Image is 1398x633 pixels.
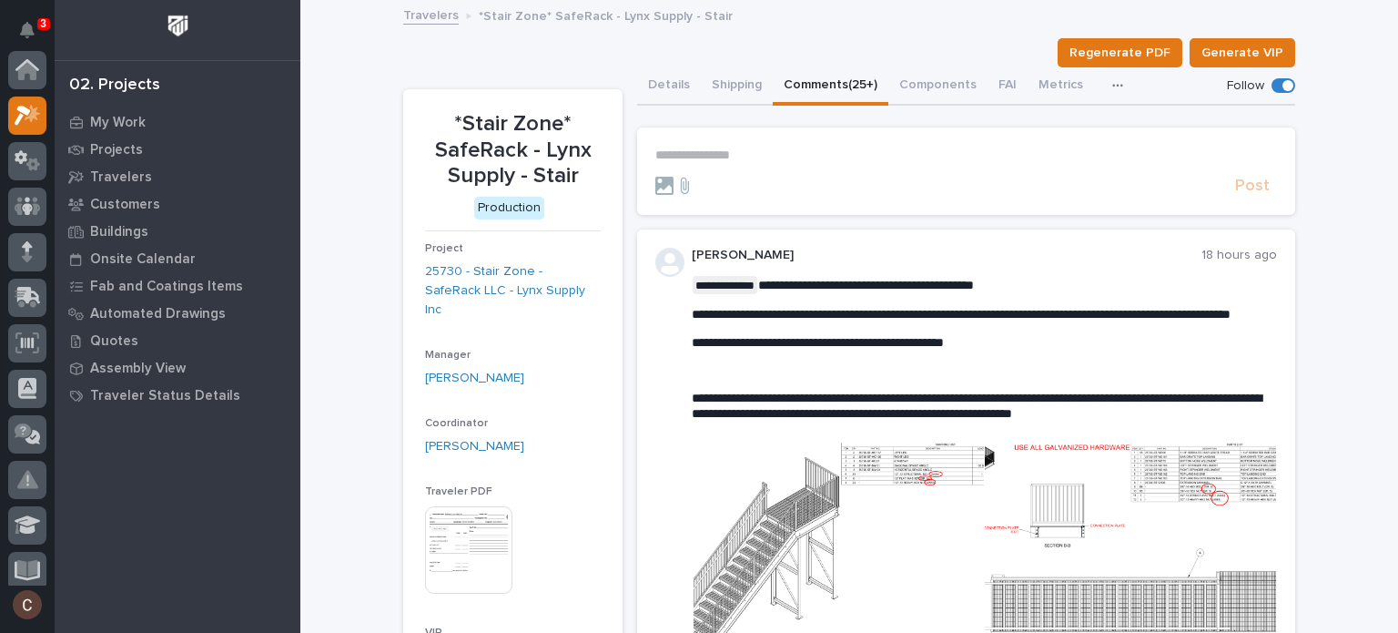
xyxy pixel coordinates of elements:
p: Automated Drawings [90,306,226,322]
a: [PERSON_NAME] [425,437,524,456]
p: Customers [90,197,160,213]
a: Travelers [55,163,300,190]
p: *Stair Zone* SafeRack - Lynx Supply - Stair [479,5,733,25]
button: Components [888,67,988,106]
button: Metrics [1028,67,1094,106]
p: Buildings [90,224,148,240]
a: Customers [55,190,300,218]
button: Shipping [701,67,773,106]
a: [PERSON_NAME] [425,369,524,388]
p: Onsite Calendar [90,251,196,268]
a: Automated Drawings [55,300,300,327]
span: Coordinator [425,418,488,429]
button: Details [637,67,701,106]
span: Manager [425,350,471,361]
span: Project [425,243,463,254]
a: Quotes [55,327,300,354]
p: Fab and Coatings Items [90,279,243,295]
p: Travelers [90,169,152,186]
button: Comments (25+) [773,67,888,106]
a: Fab and Coatings Items [55,272,300,300]
span: Regenerate PDF [1069,42,1170,64]
a: My Work [55,108,300,136]
a: Projects [55,136,300,163]
a: Traveler Status Details [55,382,300,409]
p: Follow [1227,78,1264,94]
button: Regenerate PDF [1058,38,1182,67]
a: Travelers [403,4,459,25]
p: 3 [40,17,46,30]
p: Traveler Status Details [90,388,240,404]
span: Post [1235,176,1270,197]
div: 02. Projects [69,76,160,96]
button: FAI [988,67,1028,106]
p: My Work [90,115,146,131]
div: Production [474,197,544,220]
div: Notifications3 [23,22,46,51]
p: 18 hours ago [1201,248,1277,263]
a: 25730 - Stair Zone - SafeRack LLC - Lynx Supply Inc [425,262,601,319]
span: Traveler PDF [425,486,492,497]
p: *Stair Zone* SafeRack - Lynx Supply - Stair [425,111,601,189]
p: Assembly View [90,361,186,377]
button: users-avatar [8,586,46,624]
p: [PERSON_NAME] [692,248,1201,263]
p: Projects [90,142,143,158]
a: Buildings [55,218,300,245]
a: Assembly View [55,354,300,382]
a: Onsite Calendar [55,245,300,272]
button: Post [1228,176,1277,197]
button: Generate VIP [1190,38,1295,67]
span: Generate VIP [1201,42,1283,64]
button: Notifications [8,11,46,49]
svg: avatar [655,248,684,277]
p: Quotes [90,333,138,350]
img: Workspace Logo [161,9,195,43]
